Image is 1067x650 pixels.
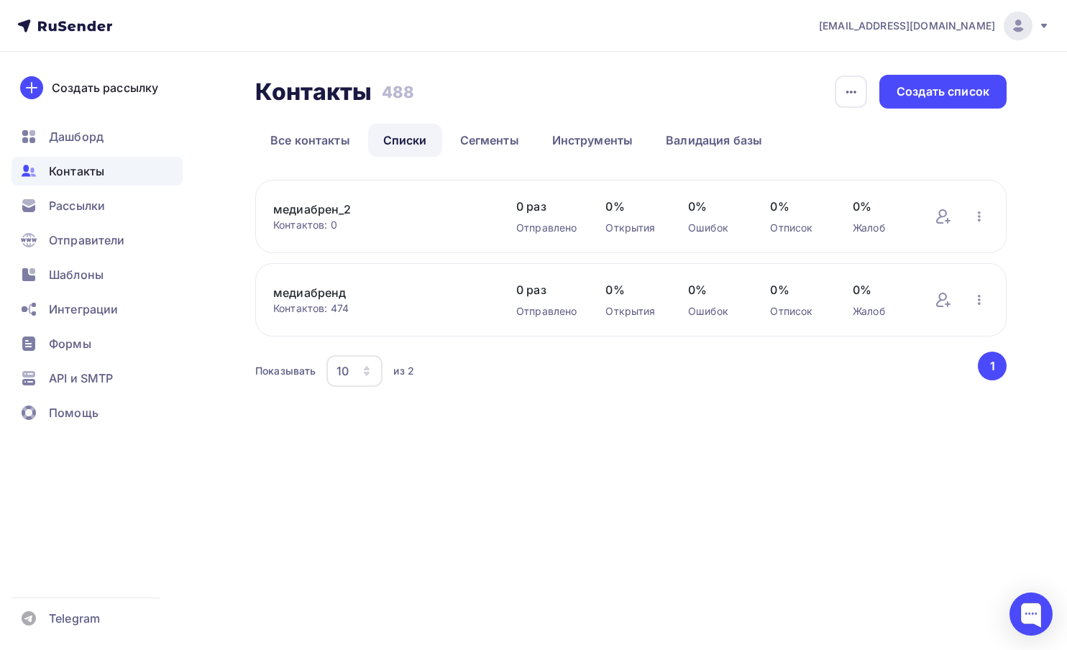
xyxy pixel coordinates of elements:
[336,362,349,380] div: 10
[255,364,316,378] div: Показывать
[688,304,742,319] div: Ошибок
[853,281,907,298] span: 0%
[819,19,995,33] span: [EMAIL_ADDRESS][DOMAIN_NAME]
[688,198,742,215] span: 0%
[12,226,183,255] a: Отправители
[651,124,777,157] a: Валидация базы
[12,157,183,186] a: Контакты
[516,221,577,235] div: Отправлено
[273,218,487,232] div: Контактов: 0
[326,354,383,388] button: 10
[49,266,104,283] span: Шаблоны
[255,78,372,106] h2: Контакты
[273,284,487,301] a: медиабренд
[12,329,183,358] a: Формы
[853,304,907,319] div: Жалоб
[12,260,183,289] a: Шаблоны
[537,124,649,157] a: Инструменты
[368,124,442,157] a: Списки
[49,335,91,352] span: Формы
[49,301,118,318] span: Интеграции
[49,370,113,387] span: API и SMTP
[49,610,100,627] span: Telegram
[897,83,989,100] div: Создать список
[516,304,577,319] div: Отправлено
[976,352,1007,380] ul: Pagination
[12,122,183,151] a: Дашборд
[605,281,659,298] span: 0%
[853,221,907,235] div: Жалоб
[49,404,99,421] span: Помощь
[770,198,824,215] span: 0%
[770,221,824,235] div: Отписок
[770,281,824,298] span: 0%
[273,301,487,316] div: Контактов: 474
[605,221,659,235] div: Открытия
[978,352,1007,380] button: Go to page 1
[605,198,659,215] span: 0%
[688,281,742,298] span: 0%
[853,198,907,215] span: 0%
[273,201,487,218] a: медиабрен_2
[516,281,577,298] span: 0 раз
[770,304,824,319] div: Отписок
[49,162,104,180] span: Контакты
[393,364,414,378] div: из 2
[49,232,125,249] span: Отправители
[605,304,659,319] div: Открытия
[382,82,414,102] h3: 488
[52,79,158,96] div: Создать рассылку
[12,191,183,220] a: Рассылки
[49,197,105,214] span: Рассылки
[516,198,577,215] span: 0 раз
[49,128,104,145] span: Дашборд
[819,12,1050,40] a: [EMAIL_ADDRESS][DOMAIN_NAME]
[255,124,365,157] a: Все контакты
[445,124,534,157] a: Сегменты
[688,221,742,235] div: Ошибок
